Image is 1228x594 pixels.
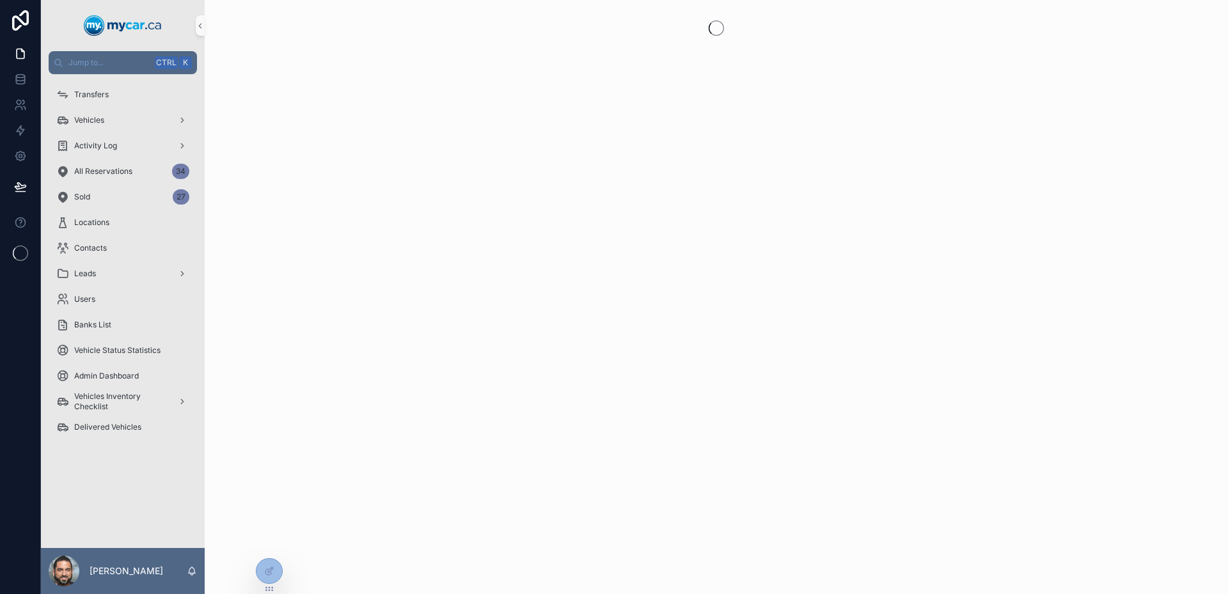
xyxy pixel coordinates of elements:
[74,192,90,202] span: Sold
[172,164,189,179] div: 34
[49,185,197,208] a: Sold27
[49,211,197,234] a: Locations
[74,269,96,279] span: Leads
[49,109,197,132] a: Vehicles
[74,90,109,100] span: Transfers
[49,390,197,413] a: Vehicles Inventory Checklist
[74,115,104,125] span: Vehicles
[49,364,197,387] a: Admin Dashboard
[74,217,109,228] span: Locations
[49,313,197,336] a: Banks List
[49,51,197,74] button: Jump to...CtrlK
[49,288,197,311] a: Users
[74,166,132,176] span: All Reservations
[74,422,141,432] span: Delivered Vehicles
[49,339,197,362] a: Vehicle Status Statistics
[49,237,197,260] a: Contacts
[74,320,111,330] span: Banks List
[41,74,205,455] div: scrollable content
[74,391,168,412] span: Vehicles Inventory Checklist
[155,56,178,69] span: Ctrl
[49,416,197,439] a: Delivered Vehicles
[74,141,117,151] span: Activity Log
[49,262,197,285] a: Leads
[180,58,191,68] span: K
[49,160,197,183] a: All Reservations34
[49,134,197,157] a: Activity Log
[74,294,95,304] span: Users
[68,58,150,68] span: Jump to...
[74,345,161,356] span: Vehicle Status Statistics
[74,371,139,381] span: Admin Dashboard
[173,189,189,205] div: 27
[49,83,197,106] a: Transfers
[74,243,107,253] span: Contacts
[90,565,163,577] p: [PERSON_NAME]
[84,15,162,36] img: App logo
